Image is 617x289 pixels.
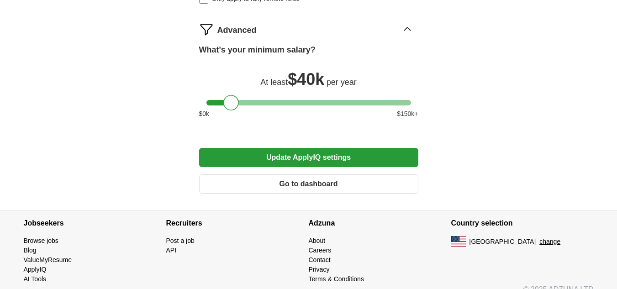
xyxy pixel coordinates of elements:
[199,22,214,37] img: filter
[24,256,72,263] a: ValueMyResume
[24,247,37,254] a: Blog
[24,237,58,244] a: Browse jobs
[327,78,357,87] span: per year
[199,44,316,56] label: What's your minimum salary?
[309,266,330,273] a: Privacy
[469,237,536,247] span: [GEOGRAPHIC_DATA]
[260,78,288,87] span: At least
[217,24,257,37] span: Advanced
[309,256,331,263] a: Contact
[199,174,418,194] button: Go to dashboard
[451,236,466,247] img: US flag
[24,275,47,283] a: AI Tools
[199,148,418,167] button: Update ApplyIQ settings
[166,237,195,244] a: Post a job
[309,275,364,283] a: Terms & Conditions
[309,247,332,254] a: Careers
[539,237,560,247] button: change
[309,237,326,244] a: About
[397,109,418,119] span: $ 150 k+
[451,210,594,236] h4: Country selection
[166,247,177,254] a: API
[288,70,324,89] span: $ 40k
[199,109,210,119] span: $ 0 k
[24,266,47,273] a: ApplyIQ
